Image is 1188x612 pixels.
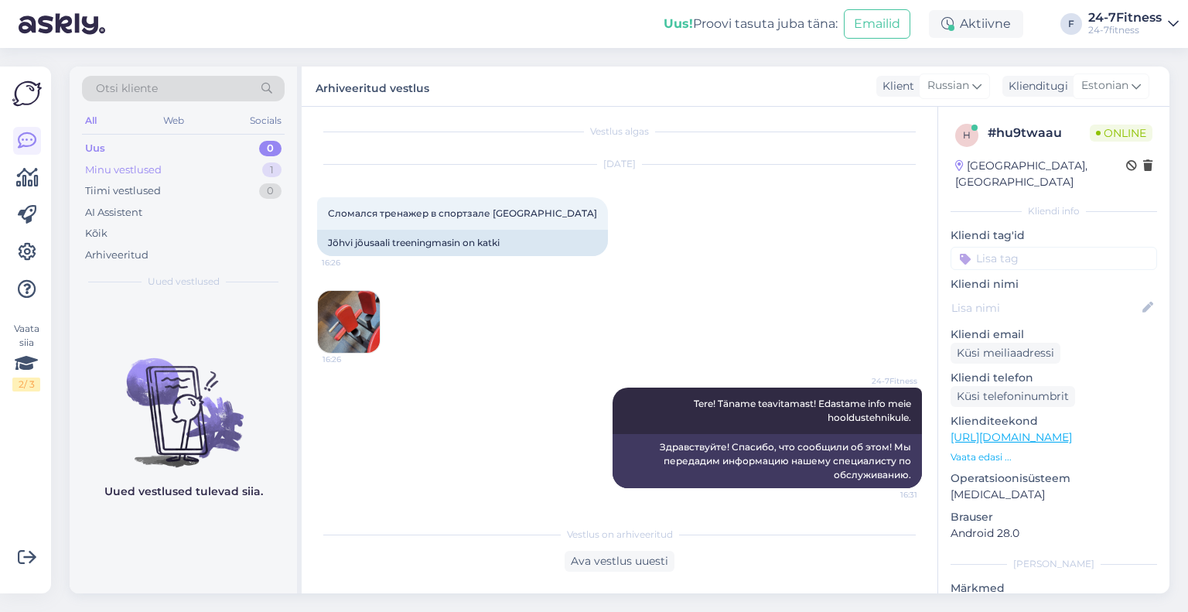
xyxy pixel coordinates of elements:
[317,157,922,171] div: [DATE]
[317,230,608,256] div: Jõhvi jõusaali treeningmasin on katki
[85,205,142,221] div: AI Assistent
[951,386,1075,407] div: Küsi telefoninumbrit
[565,551,674,572] div: Ava vestlus uuesti
[859,489,917,501] span: 16:31
[1088,24,1162,36] div: 24-7fitness
[929,10,1023,38] div: Aktiivne
[1002,78,1068,94] div: Klienditugi
[664,16,693,31] b: Uus!
[951,557,1157,571] div: [PERSON_NAME]
[323,354,381,365] span: 16:26
[85,162,162,178] div: Minu vestlused
[1090,125,1152,142] span: Online
[859,375,917,387] span: 24-7Fitness
[1088,12,1162,24] div: 24-7Fitness
[85,226,108,241] div: Kõik
[262,162,282,178] div: 1
[1088,12,1179,36] a: 24-7Fitness24-7fitness
[951,247,1157,270] input: Lisa tag
[85,248,148,263] div: Arhiveeritud
[613,434,922,488] div: Здравствуйте! Спасибо, что сообщили об этом! Мы передадим информацию нашему специалисту по обслуж...
[1081,77,1128,94] span: Estonian
[148,275,220,289] span: Uued vestlused
[328,207,597,219] span: Сломался тренажер в спортзале [GEOGRAPHIC_DATA]
[955,158,1126,190] div: [GEOGRAPHIC_DATA], [GEOGRAPHIC_DATA]
[951,204,1157,218] div: Kliendi info
[316,76,429,97] label: Arhiveeritud vestlus
[259,183,282,199] div: 0
[322,257,380,268] span: 16:26
[12,322,40,391] div: Vaata siia
[951,509,1157,525] p: Brauser
[927,77,969,94] span: Russian
[951,276,1157,292] p: Kliendi nimi
[951,343,1060,364] div: Küsi meiliaadressi
[104,484,263,500] p: Uued vestlused tulevad siia.
[951,327,1157,343] p: Kliendi email
[318,291,380,353] img: Attachment
[951,227,1157,244] p: Kliendi tag'id
[876,78,914,94] div: Klient
[85,183,161,199] div: Tiimi vestlused
[96,80,158,97] span: Otsi kliente
[567,528,673,542] span: Vestlus on arhiveeritud
[70,330,297,470] img: No chats
[963,129,971,141] span: h
[259,141,282,156] div: 0
[1060,13,1082,35] div: F
[951,299,1139,316] input: Lisa nimi
[85,141,105,156] div: Uus
[82,111,100,131] div: All
[247,111,285,131] div: Socials
[160,111,187,131] div: Web
[951,370,1157,386] p: Kliendi telefon
[664,15,838,33] div: Proovi tasuta juba täna:
[951,525,1157,542] p: Android 28.0
[951,430,1072,444] a: [URL][DOMAIN_NAME]
[951,470,1157,487] p: Operatsioonisüsteem
[12,79,42,108] img: Askly Logo
[951,450,1157,464] p: Vaata edasi ...
[12,378,40,391] div: 2 / 3
[844,9,910,39] button: Emailid
[951,487,1157,503] p: [MEDICAL_DATA]
[694,398,913,423] span: Tere! Täname teavitamast! Edastame info meie hooldustehnikule.
[951,413,1157,429] p: Klienditeekond
[951,580,1157,597] p: Märkmed
[317,125,922,138] div: Vestlus algas
[988,124,1090,142] div: # hu9twaau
